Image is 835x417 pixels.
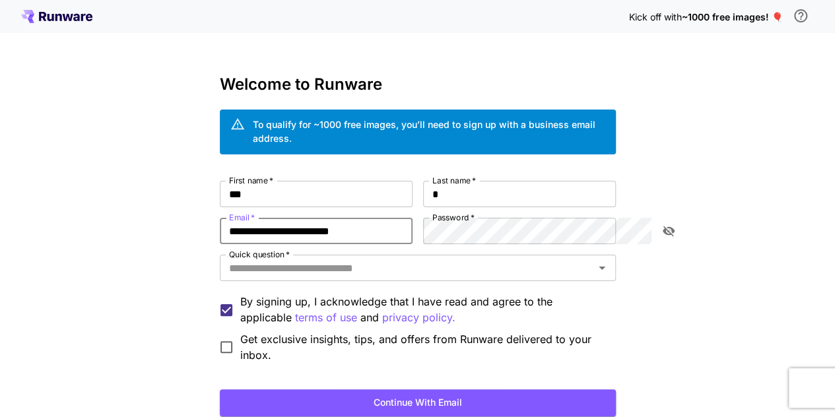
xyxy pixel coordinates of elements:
[787,3,814,29] button: In order to qualify for free credit, you need to sign up with a business email address and click ...
[382,309,455,326] p: privacy policy.
[229,212,255,223] label: Email
[220,389,616,416] button: Continue with email
[593,259,611,277] button: Open
[229,175,273,186] label: First name
[295,309,357,326] p: terms of use
[657,219,681,243] button: toggle password visibility
[220,75,616,94] h3: Welcome to Runware
[432,175,476,186] label: Last name
[229,249,290,260] label: Quick question
[432,212,475,223] label: Password
[681,11,782,22] span: ~1000 free images! 🎈
[628,11,681,22] span: Kick off with
[253,117,605,145] div: To qualify for ~1000 free images, you’ll need to sign up with a business email address.
[240,294,605,326] p: By signing up, I acknowledge that I have read and agree to the applicable and
[295,309,357,326] button: By signing up, I acknowledge that I have read and agree to the applicable and privacy policy.
[240,331,605,363] span: Get exclusive insights, tips, and offers from Runware delivered to your inbox.
[382,309,455,326] button: By signing up, I acknowledge that I have read and agree to the applicable terms of use and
